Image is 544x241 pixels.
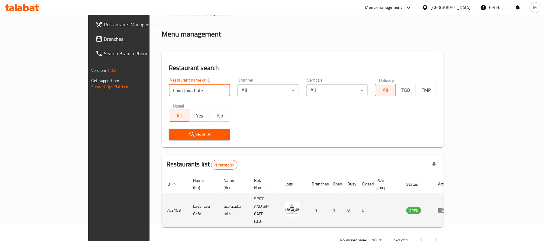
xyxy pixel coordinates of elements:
[104,35,174,43] span: Branches
[166,160,237,170] h2: Restaurants list
[395,84,416,96] button: TGO
[189,110,210,122] button: Yes
[406,207,421,214] span: OPEN
[188,193,219,227] td: Lava Java Cafe
[210,110,230,122] button: No
[427,158,441,172] div: Export file
[224,177,242,191] span: Name (Ar)
[183,10,185,17] li: /
[379,78,394,82] label: Delivery
[174,131,226,138] span: Search
[173,104,184,108] label: Upsell
[91,46,179,61] a: Search Branch Phone
[431,4,471,11] div: [GEOGRAPHIC_DATA]
[162,29,221,39] h2: Menu management
[104,21,174,28] span: Restaurants Management
[307,193,328,227] td: 1
[406,181,426,188] span: Status
[376,177,394,191] span: POS group
[169,110,190,122] button: All
[254,177,272,191] span: Ref. Name
[533,4,537,11] span: M
[192,111,208,120] span: Yes
[307,175,328,193] th: Branches
[91,83,130,91] a: Support.OpsPlatform
[433,175,454,193] th: Action
[91,32,179,46] a: Branches
[107,66,116,74] span: 1.0.0
[398,86,414,95] span: TGO
[328,175,343,193] th: Open
[237,84,299,96] div: All
[172,111,187,120] span: All
[212,111,228,120] span: No
[416,84,436,96] button: TMP
[365,4,402,11] div: Menu-management
[306,84,368,96] div: All
[343,175,357,193] th: Busy
[418,86,434,95] span: TMP
[91,17,179,32] a: Restaurants Management
[378,86,393,95] span: All
[91,77,119,85] span: Get support on:
[162,175,454,227] table: enhanced table
[169,63,436,72] h2: Restaurant search
[166,181,178,188] span: ID
[357,193,372,227] td: 0
[375,84,396,96] button: All
[328,193,343,227] td: 1
[104,50,174,57] span: Search Branch Phone
[285,201,300,217] img: Lava Java Cafe
[188,10,228,17] span: Menu management
[211,162,237,168] span: 1 record(s)
[169,129,230,140] button: Search
[91,66,106,74] span: Version:
[249,193,280,227] td: SPICE AND SIP CAFE L.L.C
[211,160,237,170] div: Total records count
[280,175,307,193] th: Logo
[193,177,211,191] span: Name (En)
[169,84,230,96] input: Search for restaurant name or ID..
[357,175,372,193] th: Closed
[219,193,249,227] td: كافيه لافا جافا
[343,193,357,227] td: 0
